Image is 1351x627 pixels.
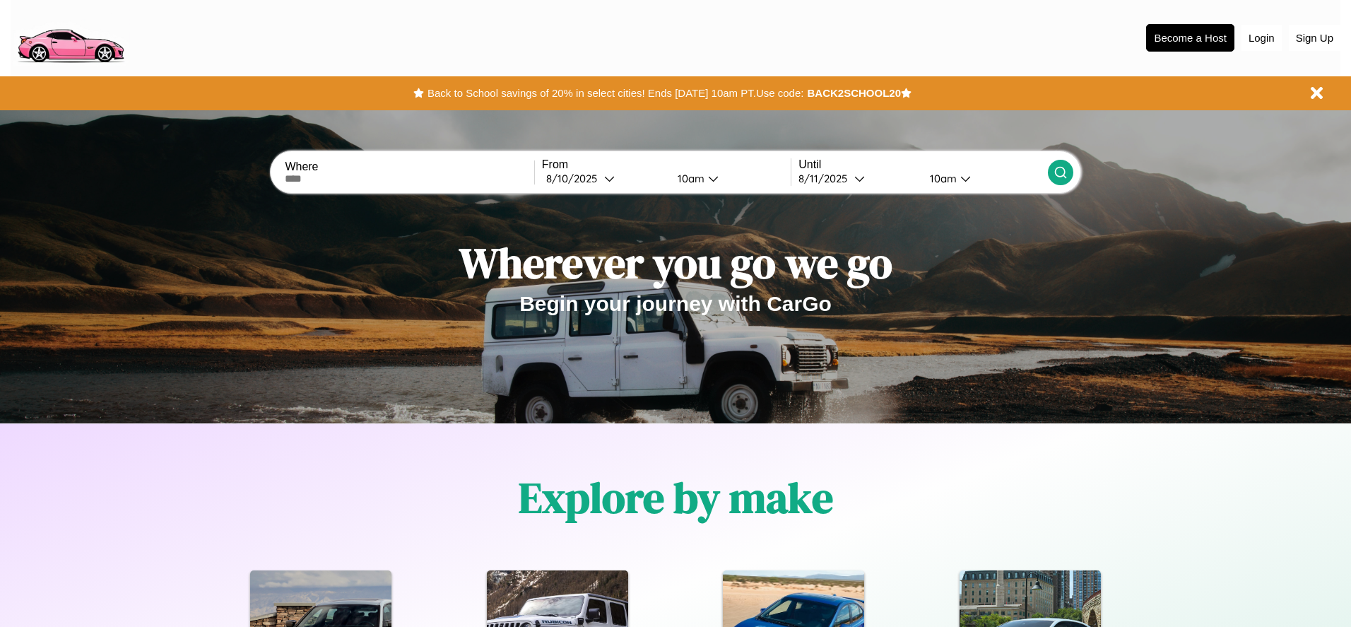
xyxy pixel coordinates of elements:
label: Where [285,160,533,173]
button: 10am [666,171,791,186]
label: From [542,158,791,171]
img: logo [11,7,130,66]
div: 8 / 11 / 2025 [798,172,854,185]
div: 10am [671,172,708,185]
button: Sign Up [1289,25,1340,51]
button: Become a Host [1146,24,1234,52]
button: Back to School savings of 20% in select cities! Ends [DATE] 10am PT.Use code: [424,83,807,103]
div: 10am [923,172,960,185]
button: 8/10/2025 [542,171,666,186]
label: Until [798,158,1047,171]
div: 8 / 10 / 2025 [546,172,604,185]
button: Login [1241,25,1282,51]
h1: Explore by make [519,469,833,527]
b: BACK2SCHOOL20 [807,87,901,99]
button: 10am [919,171,1047,186]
